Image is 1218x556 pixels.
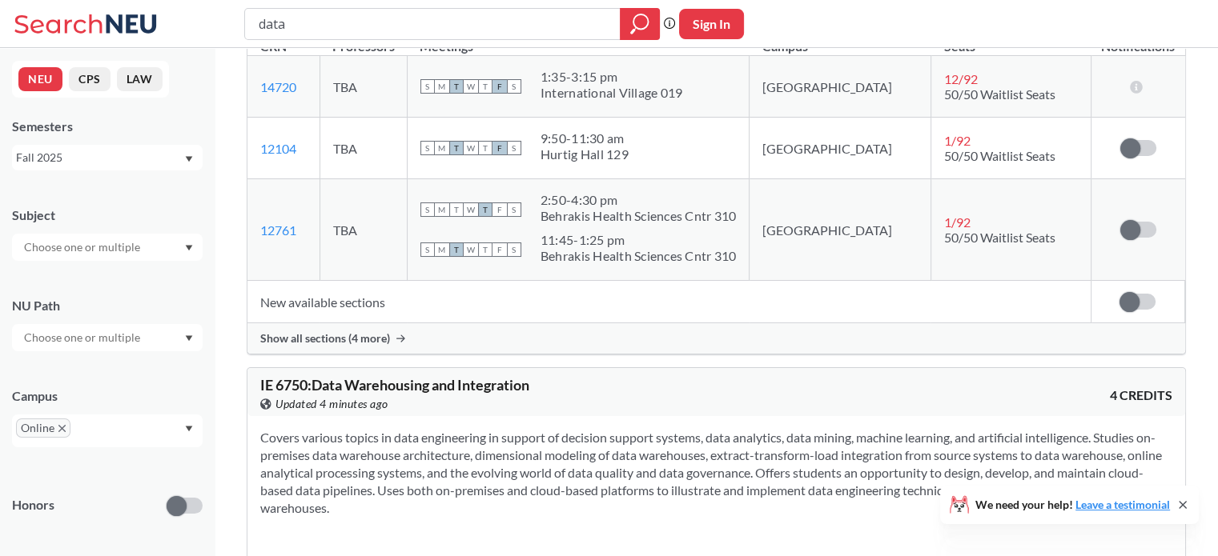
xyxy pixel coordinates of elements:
[12,414,203,447] div: OnlineX to remove pillDropdown arrow
[541,192,736,208] div: 2:50 - 4:30 pm
[257,10,609,38] input: Class, professor, course number, "phrase"
[541,130,629,146] div: 9:50 - 11:30 am
[435,242,449,257] span: M
[944,133,971,148] span: 1 / 92
[507,79,521,94] span: S
[435,79,449,94] span: M
[12,496,54,514] p: Honors
[944,86,1055,102] span: 50/50 Waitlist Seats
[541,85,682,101] div: International Village 019
[420,79,435,94] span: S
[630,13,649,35] svg: magnifying glass
[16,149,183,166] div: Fall 2025
[464,141,478,155] span: W
[750,56,931,118] td: [GEOGRAPHIC_DATA]
[435,141,449,155] span: M
[449,242,464,257] span: T
[492,79,507,94] span: F
[750,118,931,179] td: [GEOGRAPHIC_DATA]
[507,202,521,217] span: S
[478,202,492,217] span: T
[260,141,296,156] a: 12104
[478,141,492,155] span: T
[449,141,464,155] span: T
[12,234,203,261] div: Dropdown arrow
[260,376,529,394] span: IE 6750 : Data Warehousing and Integration
[16,238,151,257] input: Choose one or multiple
[541,232,736,248] div: 11:45 - 1:25 pm
[18,67,62,91] button: NEU
[492,202,507,217] span: F
[435,202,449,217] span: M
[420,141,435,155] span: S
[12,297,203,314] div: NU Path
[12,145,203,170] div: Fall 2025Dropdown arrow
[679,9,744,39] button: Sign In
[320,56,407,118] td: TBA
[944,71,978,86] span: 12 / 92
[449,79,464,94] span: T
[1075,498,1170,511] a: Leave a testimonial
[478,79,492,94] span: T
[247,323,1185,354] div: Show all sections (4 more)
[320,118,407,179] td: TBA
[944,230,1055,245] span: 50/50 Waitlist Seats
[185,245,193,251] svg: Dropdown arrow
[117,67,163,91] button: LAW
[320,179,407,281] td: TBA
[12,387,203,405] div: Campus
[260,79,296,94] a: 14720
[507,242,521,257] span: S
[247,281,1091,323] td: New available sections
[449,202,464,217] span: T
[541,208,736,224] div: Behrakis Health Sciences Cntr 310
[260,331,390,346] span: Show all sections (4 more)
[464,242,478,257] span: W
[185,335,193,342] svg: Dropdown arrow
[492,242,507,257] span: F
[185,426,193,432] svg: Dropdown arrow
[620,8,660,40] div: magnifying glass
[16,328,151,347] input: Choose one or multiple
[58,425,66,432] svg: X to remove pill
[507,141,521,155] span: S
[541,248,736,264] div: Behrakis Health Sciences Cntr 310
[185,156,193,162] svg: Dropdown arrow
[492,141,507,155] span: F
[541,69,682,85] div: 1:35 - 3:15 pm
[12,324,203,351] div: Dropdown arrow
[12,118,203,135] div: Semesters
[420,242,435,257] span: S
[750,179,931,281] td: [GEOGRAPHIC_DATA]
[975,499,1170,510] span: We need your help!
[541,146,629,162] div: Hurtig Hall 129
[12,206,203,224] div: Subject
[420,202,435,217] span: S
[944,148,1055,163] span: 50/50 Waitlist Seats
[275,395,388,413] span: Updated 4 minutes ago
[464,79,478,94] span: W
[260,222,296,238] a: 12761
[1110,386,1172,404] span: 4 CREDITS
[260,429,1172,517] section: Covers various topics in data engineering in support of decision support systems, data analytics,...
[69,67,111,91] button: CPS
[464,202,478,217] span: W
[478,242,492,257] span: T
[944,214,971,230] span: 1 / 92
[16,418,70,438] span: OnlineX to remove pill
